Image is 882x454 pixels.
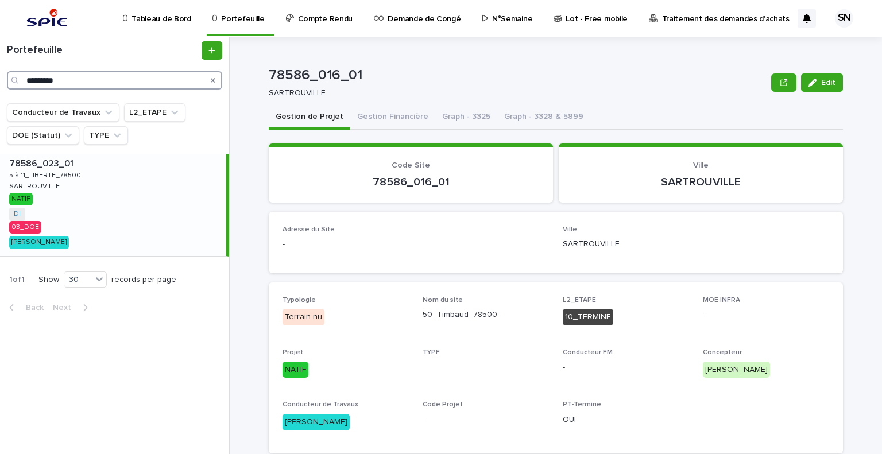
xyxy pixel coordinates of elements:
img: svstPd6MQfCT1uX1QGkG [23,7,71,30]
p: SARTROUVILLE [269,88,762,98]
div: [PERSON_NAME] [283,414,350,430]
span: Typologie [283,297,316,304]
span: Code Projet [423,401,463,408]
p: OUI [563,414,689,426]
button: TYPE [84,126,128,145]
button: Gestion de Projet [269,106,350,130]
span: Edit [821,79,835,87]
div: [PERSON_NAME] [9,236,69,249]
span: Projet [283,349,303,356]
p: - [283,238,549,250]
div: 10_TERMINE [563,309,613,325]
h1: Portefeuille [7,44,199,57]
p: SARTROUVILLE [572,175,829,189]
span: MOE INFRA [703,297,740,304]
span: PT-Termine [563,401,601,408]
div: 03_DOE [9,221,41,234]
button: Next [48,302,97,313]
p: SARTROUVILLE [9,180,62,191]
span: TYPE [423,349,440,356]
div: 30 [64,274,92,286]
p: - [423,414,549,426]
p: 78586_023_01 [9,156,76,169]
a: DI [14,210,21,218]
button: L2_ETAPE [124,103,185,122]
span: Nom du site [423,297,463,304]
button: Graph - 3328 & 5899 [497,106,590,130]
button: Conducteur de Travaux [7,103,119,122]
p: 5 à 11_LIBERTE_78500 [9,169,83,180]
span: Conducteur FM [563,349,613,356]
p: records per page [111,275,176,285]
div: NATIF [283,362,308,378]
input: Search [7,71,222,90]
p: 78586_016_01 [283,175,539,189]
div: [PERSON_NAME] [703,362,770,378]
p: 50_Timbaud_78500 [423,309,549,321]
span: Ville [563,226,577,233]
p: 78586_016_01 [269,67,767,84]
span: Adresse du Site [283,226,335,233]
span: L2_ETAPE [563,297,596,304]
span: Ville [693,161,709,169]
button: Gestion Financière [350,106,435,130]
div: SN [835,9,853,28]
button: Edit [801,73,843,92]
span: Back [19,304,44,312]
span: Next [53,304,78,312]
div: Terrain nu [283,309,324,325]
span: Conducteur de Travaux [283,401,358,408]
span: Code Site [392,161,430,169]
button: DOE (Statut) [7,126,79,145]
span: Concepteur [703,349,742,356]
div: NATIF [9,193,33,205]
p: SARTROUVILLE [563,238,829,250]
p: - [703,309,829,321]
button: Graph - 3325 [435,106,497,130]
p: - [563,362,689,374]
p: Show [38,275,59,285]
